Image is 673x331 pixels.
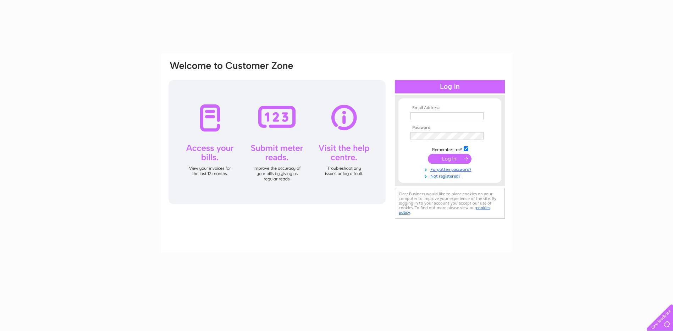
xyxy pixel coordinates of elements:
[395,188,505,219] div: Clear Business would like to place cookies on your computer to improve your experience of the sit...
[409,105,491,110] th: Email Address:
[409,125,491,130] th: Password:
[410,165,491,172] a: Forgotten password?
[428,154,471,164] input: Submit
[409,145,491,152] td: Remember me?
[410,172,491,179] a: Not registered?
[399,205,490,215] a: cookies policy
